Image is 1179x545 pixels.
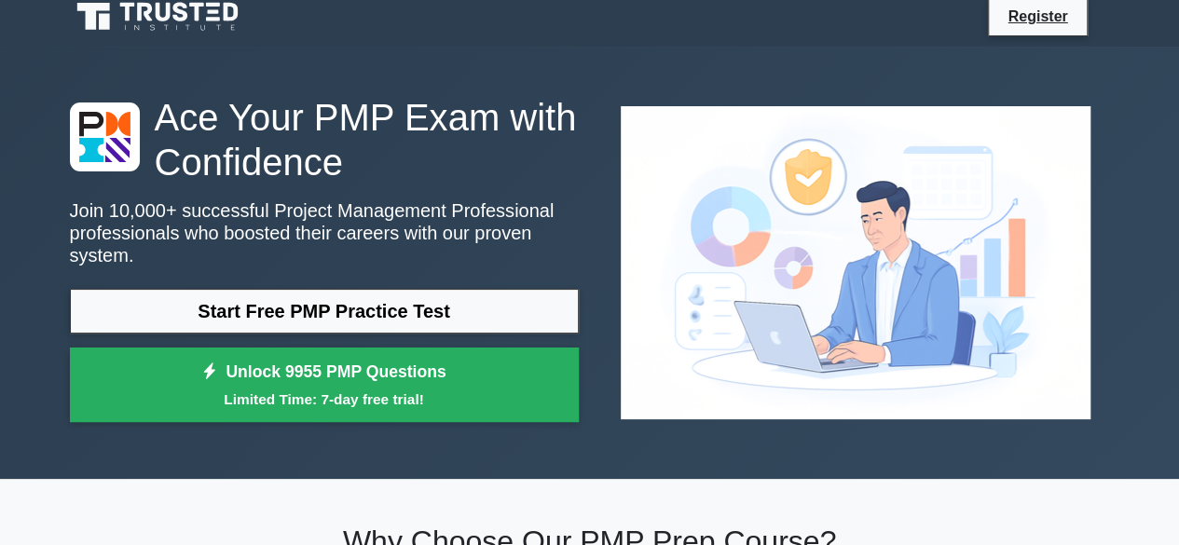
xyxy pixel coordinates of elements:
small: Limited Time: 7-day free trial! [93,388,555,410]
h1: Ace Your PMP Exam with Confidence [70,95,579,184]
a: Register [996,5,1078,28]
a: Start Free PMP Practice Test [70,289,579,334]
a: Unlock 9955 PMP QuestionsLimited Time: 7-day free trial! [70,347,579,422]
p: Join 10,000+ successful Project Management Professional professionals who boosted their careers w... [70,199,579,266]
img: Project Management Professional Preview [606,91,1105,434]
